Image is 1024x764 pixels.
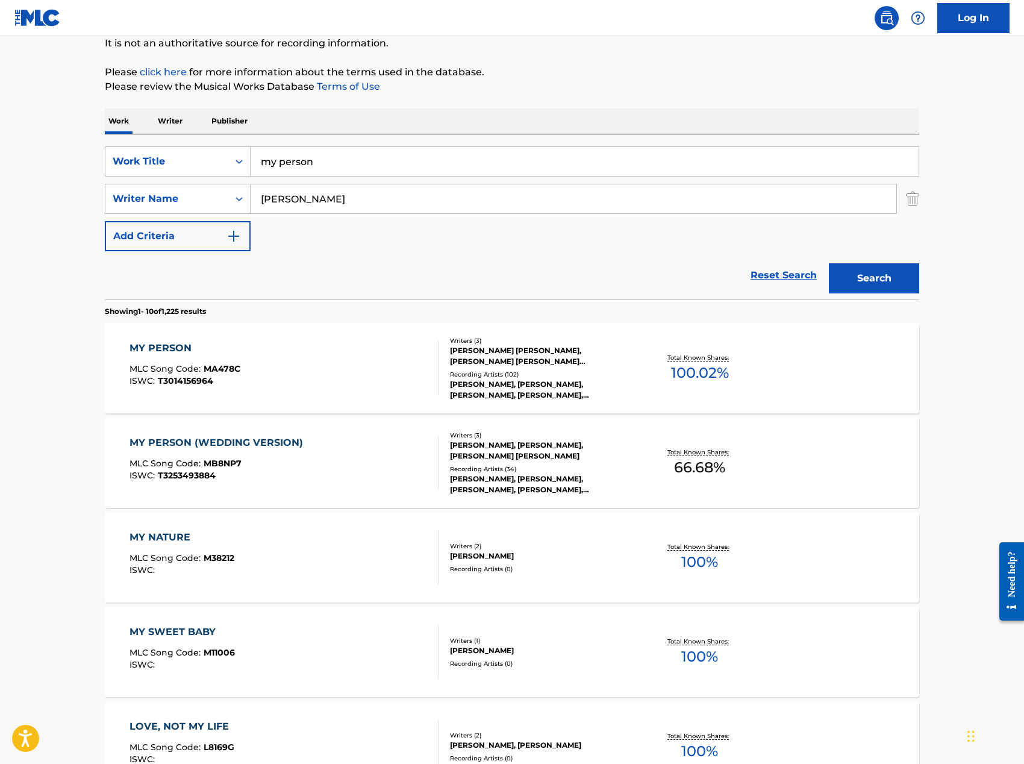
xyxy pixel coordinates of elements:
[964,706,1024,764] iframe: Chat Widget
[745,262,823,289] a: Reset Search
[911,11,925,25] img: help
[204,458,242,469] span: MB8NP7
[671,362,729,384] span: 100.02 %
[130,470,158,481] span: ISWC :
[667,637,732,646] p: Total Known Shares:
[14,9,61,27] img: MLC Logo
[875,6,899,30] a: Public Search
[450,440,632,462] div: [PERSON_NAME], [PERSON_NAME], [PERSON_NAME] [PERSON_NAME]
[314,81,380,92] a: Terms of Use
[450,731,632,740] div: Writers ( 2 )
[105,36,919,51] p: It is not an authoritative source for recording information.
[105,306,206,317] p: Showing 1 - 10 of 1,225 results
[158,470,216,481] span: T3253493884
[450,645,632,656] div: [PERSON_NAME]
[105,607,919,697] a: MY SWEET BABYMLC Song Code:M11006ISWC:Writers (1)[PERSON_NAME]Recording Artists (0)Total Known Sh...
[226,229,241,243] img: 9d2ae6d4665cec9f34b9.svg
[450,754,632,763] div: Recording Artists ( 0 )
[113,192,221,206] div: Writer Name
[450,431,632,440] div: Writers ( 3 )
[130,341,240,355] div: MY PERSON
[130,647,204,658] span: MLC Song Code :
[450,379,632,401] div: [PERSON_NAME], [PERSON_NAME], [PERSON_NAME], [PERSON_NAME], [PERSON_NAME], [PERSON_NAME]
[906,184,919,214] img: Delete Criterion
[967,718,975,754] div: Drag
[105,512,919,603] a: MY NATUREMLC Song Code:M38212ISWC:Writers (2)[PERSON_NAME]Recording Artists (0)Total Known Shares...
[937,3,1010,33] a: Log In
[113,154,221,169] div: Work Title
[450,740,632,751] div: [PERSON_NAME], [PERSON_NAME]
[208,108,251,134] p: Publisher
[667,731,732,741] p: Total Known Shares:
[450,465,632,474] div: Recording Artists ( 34 )
[450,565,632,574] div: Recording Artists ( 0 )
[667,448,732,457] p: Total Known Shares:
[105,418,919,508] a: MY PERSON (WEDDING VERSION)MLC Song Code:MB8NP7ISWC:T3253493884Writers (3)[PERSON_NAME], [PERSON_...
[681,646,718,668] span: 100 %
[450,336,632,345] div: Writers ( 3 )
[130,458,204,469] span: MLC Song Code :
[450,345,632,367] div: [PERSON_NAME] [PERSON_NAME], [PERSON_NAME] [PERSON_NAME] [PERSON_NAME]
[204,363,240,374] span: MA478C
[906,6,930,30] div: Help
[105,65,919,80] p: Please for more information about the terms used in the database.
[450,474,632,495] div: [PERSON_NAME], [PERSON_NAME], [PERSON_NAME], [PERSON_NAME], [PERSON_NAME]
[130,375,158,386] span: ISWC :
[829,263,919,293] button: Search
[130,363,204,374] span: MLC Song Code :
[130,659,158,670] span: ISWC :
[667,542,732,551] p: Total Known Shares:
[105,323,919,413] a: MY PERSONMLC Song Code:MA478CISWC:T3014156964Writers (3)[PERSON_NAME] [PERSON_NAME], [PERSON_NAME...
[667,353,732,362] p: Total Known Shares:
[130,565,158,575] span: ISWC :
[681,741,718,762] span: 100 %
[450,370,632,379] div: Recording Artists ( 102 )
[105,146,919,299] form: Search Form
[450,542,632,551] div: Writers ( 2 )
[990,533,1024,630] iframe: Resource Center
[130,719,235,734] div: LOVE, NOT MY LIFE
[204,553,234,563] span: M38212
[681,551,718,573] span: 100 %
[130,436,309,450] div: MY PERSON (WEDDING VERSION)
[158,375,213,386] span: T3014156964
[130,553,204,563] span: MLC Song Code :
[879,11,894,25] img: search
[674,457,725,478] span: 66.68 %
[450,636,632,645] div: Writers ( 1 )
[105,221,251,251] button: Add Criteria
[204,742,234,753] span: L8169G
[450,659,632,668] div: Recording Artists ( 0 )
[154,108,186,134] p: Writer
[105,108,133,134] p: Work
[140,66,187,78] a: click here
[130,530,234,545] div: MY NATURE
[130,625,235,639] div: MY SWEET BABY
[450,551,632,562] div: [PERSON_NAME]
[204,647,235,658] span: M11006
[105,80,919,94] p: Please review the Musical Works Database
[130,742,204,753] span: MLC Song Code :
